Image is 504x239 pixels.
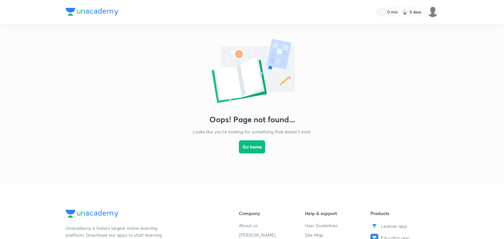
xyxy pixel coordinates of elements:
img: Company Logo [66,210,118,218]
img: Company Logo [66,8,118,16]
h6: Products [370,210,436,217]
p: Looks like you're looking for something that doesn't exist. [193,128,312,135]
a: Learner app [370,222,436,230]
img: Learner app [370,222,378,230]
a: Go home [239,135,265,170]
a: User Guidelines [305,222,371,229]
h6: Help & support [305,210,371,217]
h6: Company [239,210,305,217]
p: Unacademy is India’s largest online learning platform. Download our apps to start learning [66,225,164,238]
img: streak [402,9,408,15]
a: Company Logo [66,210,218,219]
img: Vivek Patil [427,6,438,17]
span: Learner app [381,223,407,229]
a: [PERSON_NAME] [239,231,305,238]
button: Go home [239,140,265,153]
a: Site Map [305,231,371,238]
h3: Oops! Page not found... [209,115,295,124]
a: About us [239,222,305,229]
img: error [186,37,318,107]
